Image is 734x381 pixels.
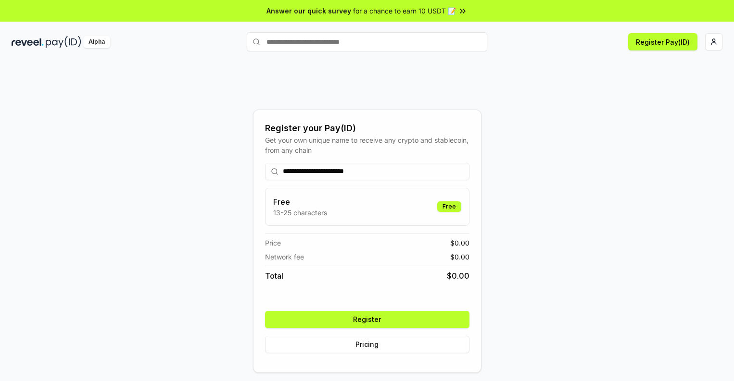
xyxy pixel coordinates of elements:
[83,36,110,48] div: Alpha
[628,33,697,50] button: Register Pay(ID)
[353,6,456,16] span: for a chance to earn 10 USDT 📝
[265,336,469,353] button: Pricing
[46,36,81,48] img: pay_id
[265,122,469,135] div: Register your Pay(ID)
[273,208,327,218] p: 13-25 characters
[265,270,283,282] span: Total
[266,6,351,16] span: Answer our quick survey
[12,36,44,48] img: reveel_dark
[447,270,469,282] span: $ 0.00
[265,238,281,248] span: Price
[265,135,469,155] div: Get your own unique name to receive any crypto and stablecoin, from any chain
[265,252,304,262] span: Network fee
[450,252,469,262] span: $ 0.00
[450,238,469,248] span: $ 0.00
[265,311,469,328] button: Register
[437,201,461,212] div: Free
[273,196,327,208] h3: Free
